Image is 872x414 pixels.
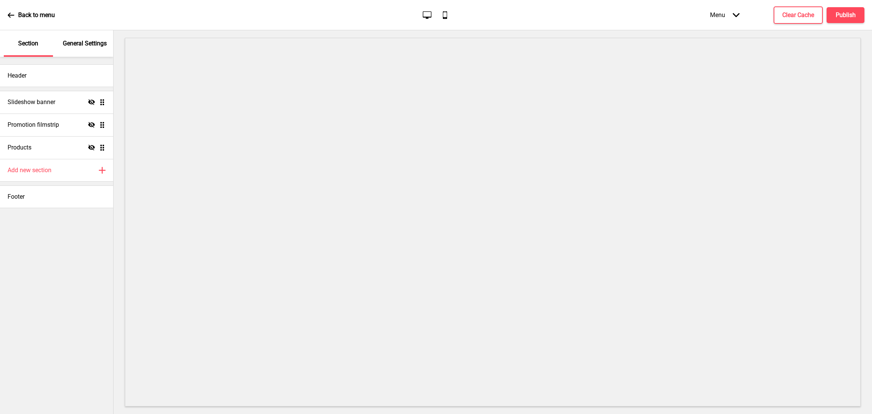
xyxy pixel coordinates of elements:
a: Back to menu [8,5,55,25]
h4: Promotion filmstrip [8,121,59,129]
button: Publish [827,7,864,23]
h4: Slideshow banner [8,98,55,106]
button: Clear Cache [774,6,823,24]
p: Section [18,39,38,48]
h4: Products [8,143,31,152]
h4: Header [8,72,26,80]
h4: Add new section [8,166,51,174]
p: Back to menu [18,11,55,19]
h4: Clear Cache [782,11,814,19]
h4: Publish [836,11,856,19]
h4: Footer [8,193,25,201]
p: General Settings [63,39,107,48]
div: Menu [702,4,747,26]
